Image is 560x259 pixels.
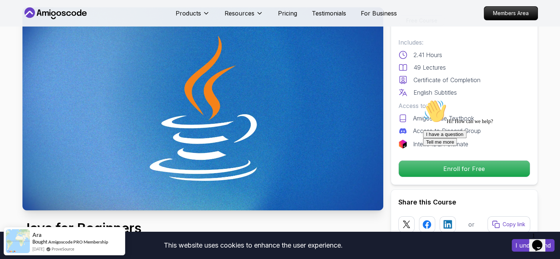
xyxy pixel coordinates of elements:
button: Products [176,9,210,24]
a: Members Area [484,6,538,20]
a: ProveSource [52,246,74,252]
button: Accept cookies [512,239,554,252]
p: Members Area [484,7,538,20]
div: 👋Hi! How can we help?I have a questionTell me more [3,3,135,49]
span: Hi! How can we help? [3,22,73,28]
iframe: chat widget [529,230,553,252]
button: Resources [225,9,263,24]
a: For Business [361,9,397,18]
img: :wave: [3,3,27,27]
p: Access to: [398,101,530,110]
button: I have a question [3,34,46,42]
span: Bought [32,239,47,245]
a: Testimonials [312,9,346,18]
div: This website uses cookies to enhance the user experience. [6,237,501,253]
img: jetbrains logo [398,140,407,148]
p: IntelliJ IDEA Ultimate [413,140,468,148]
p: Enroll for Free [399,161,530,177]
button: Tell me more [3,42,37,49]
img: java-for-beginners_thumbnail [22,7,383,210]
img: provesource social proof notification image [6,229,30,253]
p: English Subtitles [413,88,457,97]
button: Enroll for Free [398,160,530,177]
p: Resources [225,9,254,18]
h1: Java for Beginners [22,221,267,235]
a: Amigoscode PRO Membership [48,239,108,245]
p: Access to Discord Group [413,126,481,135]
p: AmigosCode Textbook [413,114,474,123]
a: Pricing [278,9,297,18]
p: 2.41 Hours [413,50,442,59]
span: [DATE] [32,246,44,252]
p: 49 Lectures [413,63,446,72]
span: Ara [32,232,42,238]
h2: Share this Course [398,197,530,207]
iframe: chat widget [420,97,553,226]
p: Products [176,9,201,18]
p: Certificate of Completion [413,76,480,84]
p: Includes: [398,38,530,47]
